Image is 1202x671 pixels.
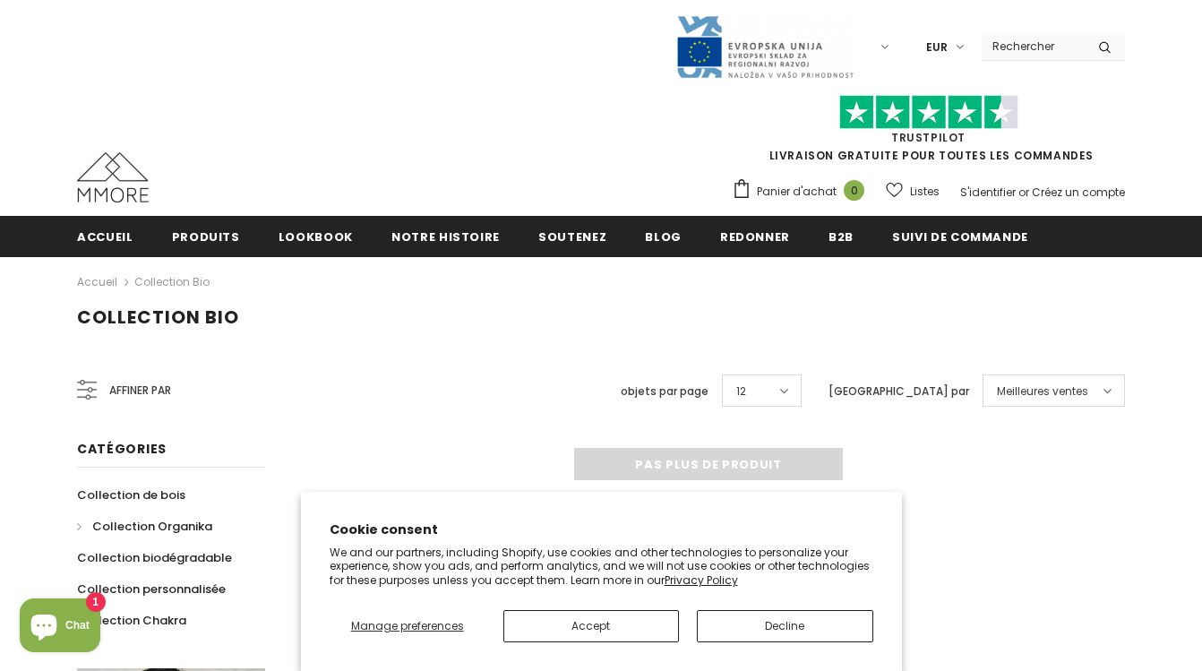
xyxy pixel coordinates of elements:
[14,598,106,657] inbox-online-store-chat: Shopify online store chat
[910,183,940,201] span: Listes
[134,274,210,289] a: Collection Bio
[844,180,864,201] span: 0
[538,228,606,245] span: soutenez
[982,33,1085,59] input: Search Site
[997,383,1088,400] span: Meilleures ventes
[886,176,940,207] a: Listes
[732,103,1125,163] span: LIVRAISON GRATUITE POUR TOUTES LES COMMANDES
[279,228,353,245] span: Lookbook
[77,228,133,245] span: Accueil
[665,572,738,588] a: Privacy Policy
[829,383,969,400] label: [GEOGRAPHIC_DATA] par
[391,216,500,256] a: Notre histoire
[829,216,854,256] a: B2B
[330,520,873,539] h2: Cookie consent
[892,216,1028,256] a: Suivi de commande
[1032,185,1125,200] a: Créez un compte
[77,152,149,202] img: Cas MMORE
[892,228,1028,245] span: Suivi de commande
[77,305,239,330] span: Collection Bio
[391,228,500,245] span: Notre histoire
[675,39,854,54] a: Javni Razpis
[736,383,746,400] span: 12
[77,511,212,542] a: Collection Organika
[77,612,186,629] span: Collection Chakra
[77,549,232,566] span: Collection biodégradable
[77,581,226,598] span: Collection personnalisée
[77,216,133,256] a: Accueil
[109,381,171,400] span: Affiner par
[757,183,837,201] span: Panier d'achat
[77,479,185,511] a: Collection de bois
[77,573,226,605] a: Collection personnalisée
[503,610,679,642] button: Accept
[675,14,854,80] img: Javni Razpis
[172,216,240,256] a: Produits
[330,610,485,642] button: Manage preferences
[77,271,117,293] a: Accueil
[697,610,872,642] button: Decline
[621,383,708,400] label: objets par page
[645,228,682,245] span: Blog
[77,486,185,503] span: Collection de bois
[645,216,682,256] a: Blog
[92,518,212,535] span: Collection Organika
[720,228,790,245] span: Redonner
[77,542,232,573] a: Collection biodégradable
[77,605,186,636] a: Collection Chakra
[891,130,966,145] a: TrustPilot
[720,216,790,256] a: Redonner
[839,95,1018,130] img: Faites confiance aux étoiles pilotes
[351,618,464,633] span: Manage preferences
[960,185,1016,200] a: S'identifier
[77,440,167,458] span: Catégories
[538,216,606,256] a: soutenez
[172,228,240,245] span: Produits
[1018,185,1029,200] span: or
[829,228,854,245] span: B2B
[279,216,353,256] a: Lookbook
[926,39,948,56] span: EUR
[330,546,873,588] p: We and our partners, including Shopify, use cookies and other technologies to personalize your ex...
[732,178,873,205] a: Panier d'achat 0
